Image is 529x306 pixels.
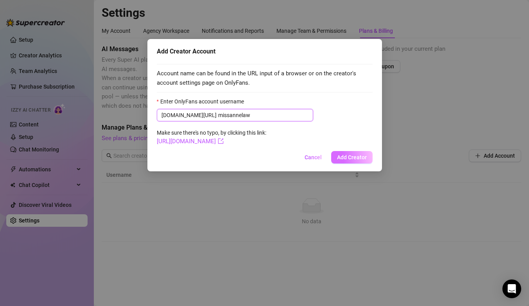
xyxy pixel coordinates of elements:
[157,130,266,144] span: Make sure there's no typo, by clicking this link:
[298,151,328,164] button: Cancel
[157,97,249,106] label: Enter OnlyFans account username
[305,154,322,160] span: Cancel
[218,138,224,144] span: export
[337,154,367,160] span: Add Creator
[218,111,308,119] input: Enter OnlyFans account username
[502,279,521,298] div: Open Intercom Messenger
[157,138,224,145] a: [URL][DOMAIN_NAME]export
[157,47,373,56] div: Add Creator Account
[157,69,373,87] span: Account name can be found in the URL input of a browser or on the creator's account settings page...
[331,151,373,164] button: Add Creator
[161,111,217,119] span: [DOMAIN_NAME][URL]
